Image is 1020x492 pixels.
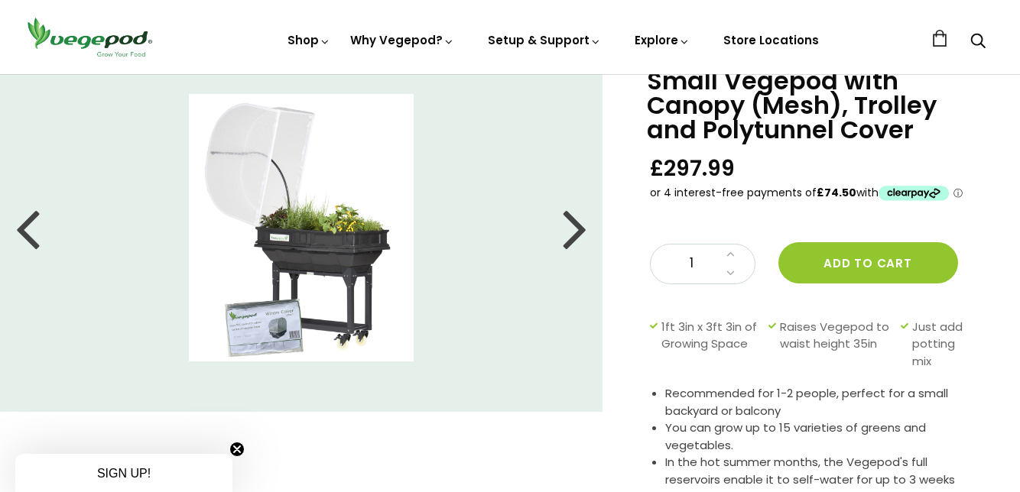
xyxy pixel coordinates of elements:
button: Add to cart [778,242,958,283]
a: Search [970,34,986,50]
span: Raises Vegepod to waist height 35in [780,319,892,371]
span: SIGN UP! [97,467,151,480]
a: Store Locations [723,32,819,48]
li: You can grow up to 15 varieties of greens and vegetables. [665,419,982,454]
a: Setup & Support [488,32,601,48]
li: In the hot summer months, the Vegepod's full reservoirs enable it to self-water for up to 3 weeks [665,454,982,488]
a: Why Vegepod? [350,32,454,48]
a: Increase quantity by 1 [722,244,739,264]
a: Shop [287,32,330,48]
button: Close teaser [229,442,245,457]
a: Explore [635,32,690,48]
span: £297.99 [650,154,735,183]
span: 1ft 3in x 3ft 3in of Growing Space [661,319,760,371]
img: Small Vegepod with Canopy (Mesh), Trolley and Polytunnel Cover [189,94,414,361]
span: Just add potting mix [912,319,974,371]
span: 1 [666,254,718,274]
a: Decrease quantity by 1 [722,264,739,283]
div: SIGN UP!Close teaser [15,454,232,492]
h1: Small Vegepod with Canopy (Mesh), Trolley and Polytunnel Cover [647,69,982,142]
img: Vegepod [21,15,158,59]
li: Recommended for 1-2 people, perfect for a small backyard or balcony [665,385,982,419]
